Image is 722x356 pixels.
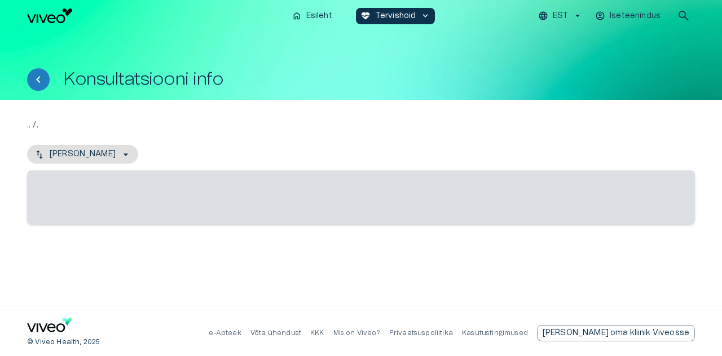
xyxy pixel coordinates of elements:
button: open search modal [672,5,695,27]
button: EST [536,8,584,24]
a: Send email to partnership request to viveo [537,325,695,341]
button: ecg_heartTervishoidkeyboard_arrow_down [356,8,435,24]
a: Kasutustingimused [462,329,528,336]
div: [PERSON_NAME] oma kliinik Viveosse [537,325,695,341]
p: [PERSON_NAME] oma kliinik Viveosse [543,327,689,339]
p: Iseteenindus [610,10,661,22]
h1: Konsultatsiooni info [63,69,223,89]
span: search [677,9,690,23]
p: © Viveo Health, 2025 [27,337,100,347]
span: keyboard_arrow_down [420,11,430,21]
span: ecg_heart [360,11,371,21]
button: Iseteenindus [593,8,663,24]
p: [PERSON_NAME] [50,148,116,160]
a: Navigate to homepage [27,8,283,23]
button: homeEsileht [287,8,338,24]
button: [PERSON_NAME] [27,145,138,164]
p: .. / . [27,118,695,131]
img: Viveo logo [27,8,72,23]
button: Tagasi [27,68,50,91]
p: Esileht [306,10,332,22]
a: Privaatsuspoliitika [389,329,453,336]
p: Mis on Viveo? [333,328,380,338]
p: Tervishoid [375,10,416,22]
span: ‌ [27,170,695,224]
p: EST [553,10,568,22]
a: e-Apteek [209,329,241,336]
a: Navigate to home page [27,318,72,336]
a: KKK [310,329,324,336]
span: home [292,11,302,21]
p: Võta ühendust [250,328,301,338]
